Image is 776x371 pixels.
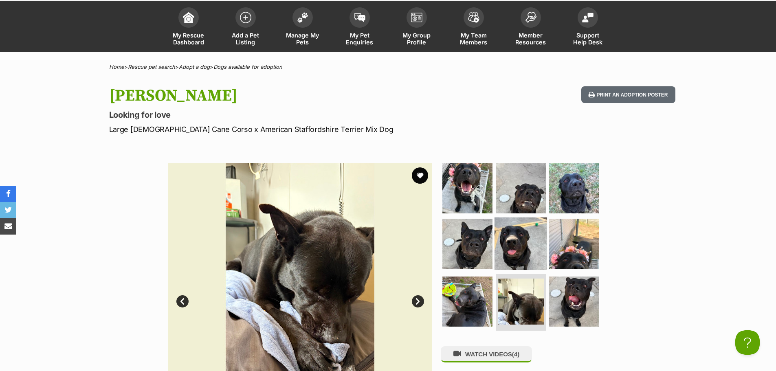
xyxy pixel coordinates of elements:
[445,3,502,52] a: My Team Members
[170,32,207,46] span: My Rescue Dashboard
[455,32,492,46] span: My Team Members
[442,163,492,213] img: Photo of Tucker
[412,295,424,307] a: Next
[109,124,454,135] p: Large [DEMOGRAPHIC_DATA] Cane Corso x American Staffordshire Terrier Mix Dog
[398,32,435,46] span: My Group Profile
[109,86,454,105] h1: [PERSON_NAME]
[441,346,532,362] button: WATCH VIDEOS(4)
[274,3,331,52] a: Manage My Pets
[525,12,536,23] img: member-resources-icon-8e73f808a243e03378d46382f2149f9095a855e16c252ad45f914b54edf8863c.svg
[128,64,175,70] a: Rescue pet search
[442,277,492,327] img: Photo of Tucker
[468,12,479,23] img: team-members-icon-5396bd8760b3fe7c0b43da4ab00e1e3bb1a5d9ba89233759b79545d2d3fc5d0d.svg
[116,0,121,6] img: adc.png
[442,219,492,269] img: Photo of Tucker
[284,32,321,46] span: Manage My Pets
[559,3,616,52] a: Support Help Desk
[179,64,210,70] a: Adopt a dog
[549,219,599,269] img: Photo of Tucker
[735,330,760,355] iframe: Help Scout Beacon - Open
[183,12,194,23] img: dashboard-icon-eb2f2d2d3e046f16d808141f083e7271f6b2e854fb5c12c21221c1fb7104beca.svg
[213,64,282,70] a: Dogs available for adoption
[331,3,388,52] a: My Pet Enquiries
[582,13,594,22] img: help-desk-icon-fdf02630f3aa405de69fd3d07c3f3aa587a6932b1a1747fa1d2bba05be0121f9.svg
[549,277,599,327] img: Photo of Tucker
[496,163,546,213] img: Photo of Tucker
[227,32,264,46] span: Add a Pet Listing
[354,13,365,22] img: pet-enquiries-icon-7e3ad2cf08bfb03b45e93fb7055b45f3efa6380592205ae92323e6603595dc1f.svg
[549,163,599,213] img: Photo of Tucker
[412,167,428,184] button: favourite
[109,64,124,70] a: Home
[495,217,547,270] img: Photo of Tucker
[498,279,544,325] img: Photo of Tucker
[109,109,454,121] p: Looking for love
[502,3,559,52] a: Member Resources
[160,3,217,52] a: My Rescue Dashboard
[89,64,688,70] div: > > >
[512,351,519,358] span: (4)
[512,32,549,46] span: Member Resources
[176,295,189,307] a: Prev
[411,13,422,22] img: group-profile-icon-3fa3cf56718a62981997c0bc7e787c4b2cf8bcc04b72c1350f741eb67cf2f40e.svg
[388,3,445,52] a: My Group Profile
[569,32,606,46] span: Support Help Desk
[341,32,378,46] span: My Pet Enquiries
[217,3,274,52] a: Add a Pet Listing
[297,12,308,23] img: manage-my-pets-icon-02211641906a0b7f246fdf0571729dbe1e7629f14944591b6c1af311fb30b64b.svg
[581,86,675,103] button: Print an adoption poster
[240,12,251,23] img: add-pet-listing-icon-0afa8454b4691262ce3f59096e99ab1cd57d4a30225e0717b998d2c9b9846f56.svg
